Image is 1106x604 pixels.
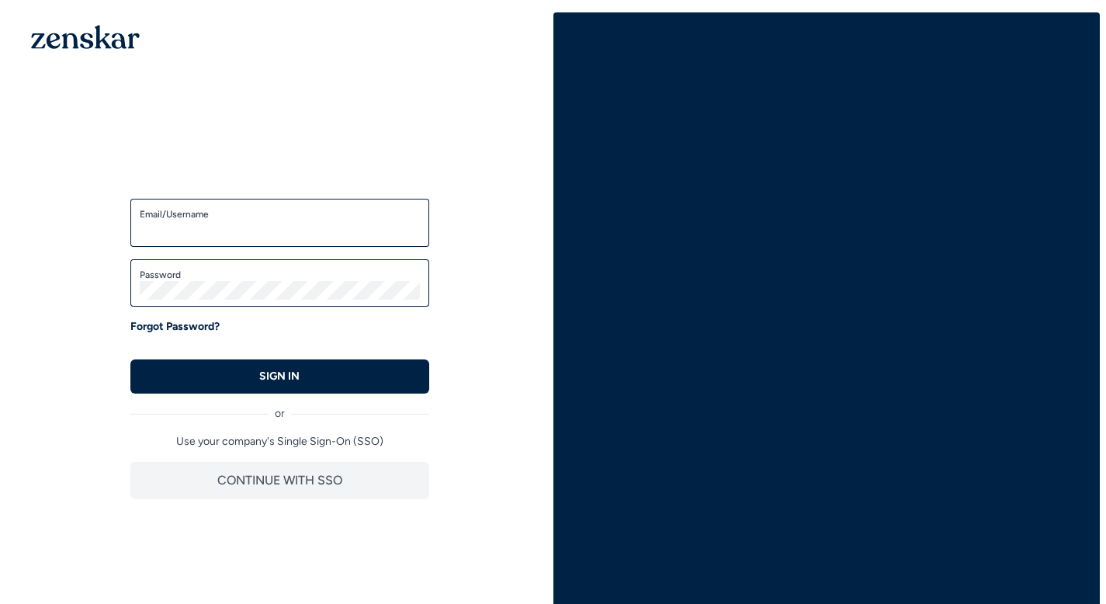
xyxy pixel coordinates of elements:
[31,25,140,49] img: 1OGAJ2xQqyY4LXKgY66KYq0eOWRCkrZdAb3gUhuVAqdWPZE9SRJmCz+oDMSn4zDLXe31Ii730ItAGKgCKgCCgCikA4Av8PJUP...
[130,319,220,335] a: Forgot Password?
[130,462,429,499] button: CONTINUE WITH SSO
[130,434,429,450] p: Use your company's Single Sign-On (SSO)
[130,394,429,422] div: or
[259,369,300,384] p: SIGN IN
[140,208,420,220] label: Email/Username
[140,269,420,281] label: Password
[130,359,429,394] button: SIGN IN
